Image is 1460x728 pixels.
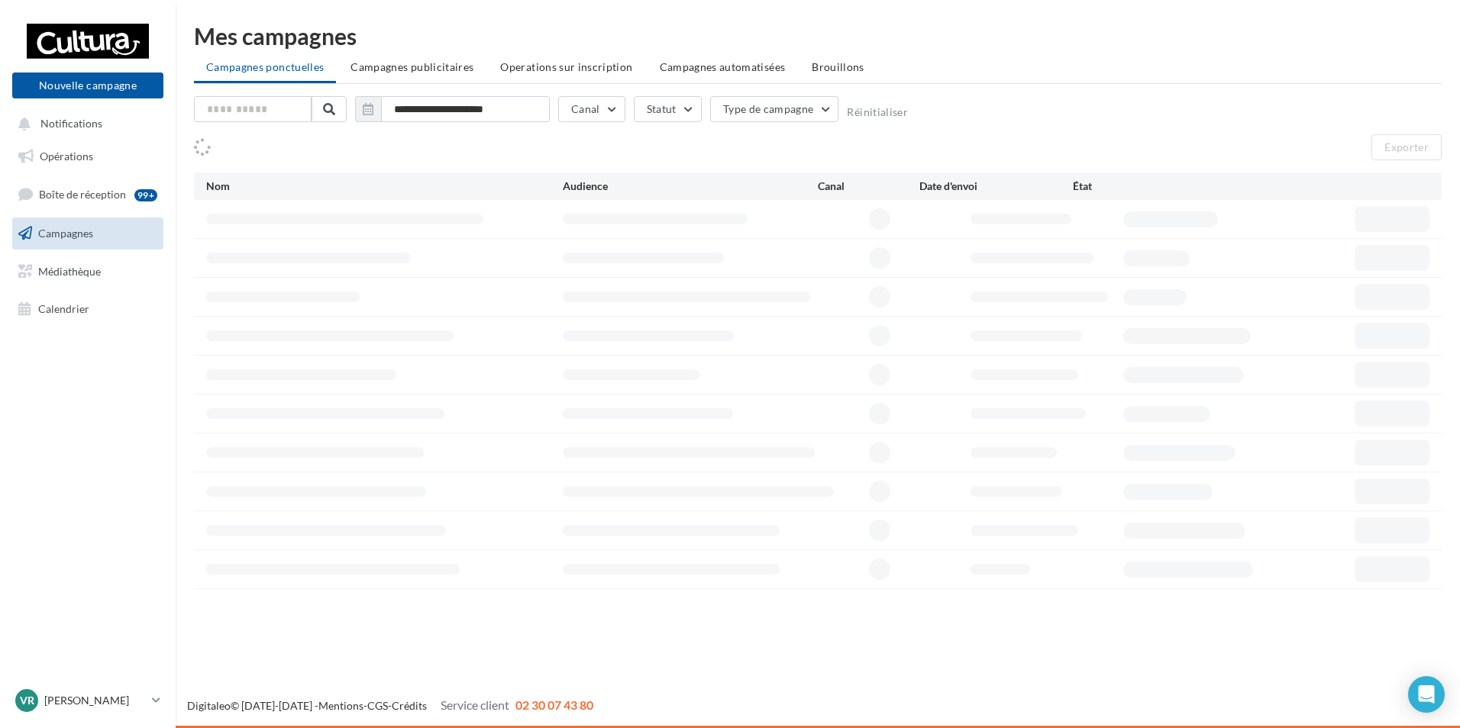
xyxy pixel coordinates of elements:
[558,96,625,122] button: Canal
[9,178,166,211] a: Boîte de réception99+
[20,693,34,708] span: Vr
[38,227,93,240] span: Campagnes
[919,179,1072,194] div: Date d'envoi
[40,118,102,130] span: Notifications
[187,699,593,712] span: © [DATE]-[DATE] - - -
[44,693,146,708] p: [PERSON_NAME]
[318,699,363,712] a: Mentions
[38,264,101,277] span: Médiathèque
[206,179,563,194] div: Nom
[194,24,1442,47] div: Mes campagnes
[39,188,126,201] span: Boîte de réception
[350,60,473,73] span: Campagnes publicitaires
[500,60,632,73] span: Operations sur inscription
[12,72,163,98] button: Nouvelle campagne
[392,699,427,712] a: Crédits
[40,150,93,163] span: Opérations
[187,699,231,712] a: Digitaleo
[818,179,919,194] div: Canal
[1371,134,1442,160] button: Exporter
[9,217,166,250] a: Campagnes
[9,140,166,172] a: Opérations
[660,60,786,73] span: Campagnes automatisées
[563,179,818,194] div: Audience
[710,96,839,122] button: Type de campagne
[9,256,166,288] a: Médiathèque
[134,189,157,201] div: 99+
[38,302,89,315] span: Calendrier
[9,293,166,325] a: Calendrier
[12,686,163,715] a: Vr [PERSON_NAME]
[634,96,702,122] button: Statut
[367,699,388,712] a: CGS
[1408,676,1445,713] div: Open Intercom Messenger
[812,60,864,73] span: Brouillons
[515,697,593,712] span: 02 30 07 43 80
[847,106,908,118] button: Réinitialiser
[441,697,509,712] span: Service client
[1073,179,1226,194] div: État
